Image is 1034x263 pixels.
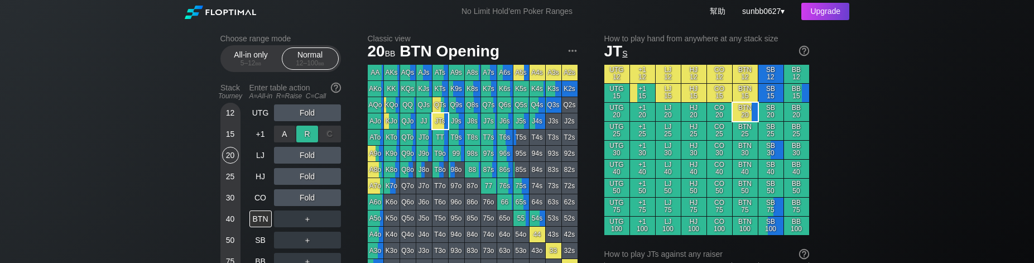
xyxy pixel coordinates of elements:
div: UTG 75 [604,198,629,216]
div: 63o [497,243,513,259]
div: BTN 15 [733,84,758,102]
div: T8s [465,130,480,145]
div: Upgrade [801,3,849,20]
img: help.32db89a4.svg [798,45,810,57]
div: T5o [432,211,448,226]
div: 93o [449,243,464,259]
div: BTN 12 [733,65,758,83]
div: QTs [432,97,448,113]
div: 63s [546,194,561,210]
div: CO 12 [707,65,732,83]
div: BB 100 [784,217,809,235]
div: 40 [222,211,239,227]
div: 93s [546,146,561,161]
div: T4s [530,130,545,145]
h2: Classic view [368,34,578,43]
div: +1 25 [630,122,655,140]
div: How to play JTs against any raiser [604,250,809,259]
div: SB 15 [758,84,783,102]
div: J6s [497,113,513,129]
div: SB [249,232,272,248]
div: UTG 25 [604,122,629,140]
div: A3o [368,243,383,259]
div: HJ 50 [681,179,706,197]
div: CO 100 [707,217,732,235]
div: BB 40 [784,160,809,178]
div: No Limit Hold’em Poker Ranges [445,7,589,18]
div: 96s [497,146,513,161]
div: 85s [513,162,529,178]
div: Stack [216,79,245,104]
div: +1 40 [630,160,655,178]
div: A5s [513,65,529,80]
div: Q2s [562,97,578,113]
div: LJ 40 [656,160,681,178]
div: AKs [384,65,400,80]
div: +1 50 [630,179,655,197]
div: K3o [384,243,400,259]
div: ▾ [739,5,786,17]
div: All-in only [225,48,277,69]
div: A7o [368,178,383,194]
div: UTG 100 [604,217,629,235]
div: J4o [416,227,432,242]
div: 83o [465,243,480,259]
div: Q6s [497,97,513,113]
div: 62s [562,194,578,210]
div: A9s [449,65,464,80]
div: A7s [481,65,497,80]
div: A6o [368,194,383,210]
div: J5s [513,113,529,129]
div: 73o [481,243,497,259]
div: K3s [546,81,561,97]
div: SB 100 [758,217,783,235]
div: 50 [222,232,239,248]
div: KJs [416,81,432,97]
div: 84s [530,162,545,178]
div: T6s [497,130,513,145]
div: ＋ [274,232,341,248]
div: BB 12 [784,65,809,83]
div: K4s [530,81,545,97]
div: 76o [481,194,497,210]
div: BB 15 [784,84,809,102]
div: J3o [416,243,432,259]
div: K6o [384,194,400,210]
div: SB 50 [758,179,783,197]
div: LJ 15 [656,84,681,102]
div: 53s [546,211,561,226]
h2: Choose range mode [220,34,341,43]
div: HJ 20 [681,103,706,121]
div: A [274,126,296,142]
div: CO 15 [707,84,732,102]
div: 43s [546,227,561,242]
div: A8o [368,162,383,178]
div: A4s [530,65,545,80]
div: HJ 12 [681,65,706,83]
div: T3o [432,243,448,259]
div: A3s [546,65,561,80]
div: AJs [416,65,432,80]
div: 87o [465,178,480,194]
div: CO 25 [707,122,732,140]
div: Q9o [400,146,416,161]
div: T7s [481,130,497,145]
div: Fold [274,147,341,164]
div: Fold [274,104,341,121]
div: 74o [481,227,497,242]
div: Normal [285,48,336,69]
div: Q6o [400,194,416,210]
div: T6o [432,194,448,210]
div: LJ 75 [656,198,681,216]
div: LJ 30 [656,141,681,159]
div: BTN 25 [733,122,758,140]
div: 88 [465,162,480,178]
div: LJ 25 [656,122,681,140]
div: JJ [416,113,432,129]
div: 98s [465,146,480,161]
div: K5s [513,81,529,97]
div: 42s [562,227,578,242]
div: A4o [368,227,383,242]
div: K9s [449,81,464,97]
div: T9s [449,130,464,145]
